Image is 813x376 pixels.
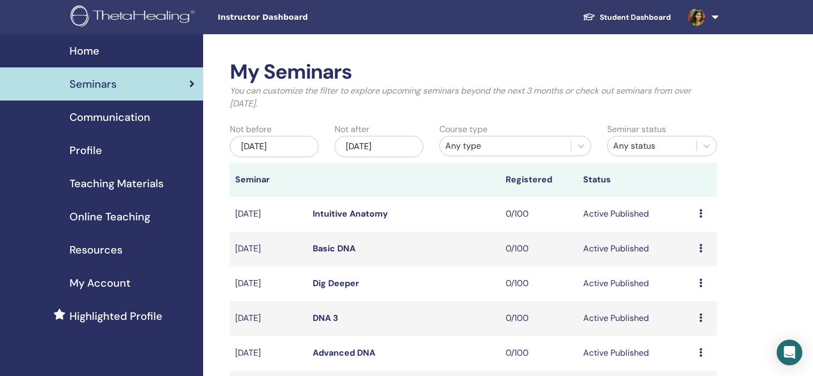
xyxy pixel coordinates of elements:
[313,243,355,254] a: Basic DNA
[583,12,595,21] img: graduation-cap-white.svg
[69,242,122,258] span: Resources
[335,123,369,136] label: Not after
[578,301,694,336] td: Active Published
[69,142,102,158] span: Profile
[230,136,319,157] div: [DATE]
[335,136,423,157] div: [DATE]
[71,5,198,29] img: logo.png
[69,76,117,92] span: Seminars
[313,347,375,358] a: Advanced DNA
[230,60,717,85] h2: My Seminars
[218,12,378,23] span: Instructor Dashboard
[607,123,666,136] label: Seminar status
[777,340,802,365] div: Open Intercom Messenger
[230,266,307,301] td: [DATE]
[578,197,694,232] td: Active Published
[578,266,694,301] td: Active Published
[230,336,307,371] td: [DATE]
[613,140,691,152] div: Any status
[500,301,578,336] td: 0/100
[500,266,578,301] td: 0/100
[230,85,717,110] p: You can customize the filter to explore upcoming seminars beyond the next 3 months or check out s...
[439,123,487,136] label: Course type
[578,336,694,371] td: Active Published
[69,109,150,125] span: Communication
[69,275,130,291] span: My Account
[69,43,99,59] span: Home
[578,163,694,197] th: Status
[688,9,705,26] img: default.jpg
[578,232,694,266] td: Active Published
[313,312,338,324] a: DNA 3
[69,209,150,225] span: Online Teaching
[445,140,566,152] div: Any type
[69,175,164,191] span: Teaching Materials
[574,7,679,27] a: Student Dashboard
[500,197,578,232] td: 0/100
[230,197,307,232] td: [DATE]
[230,232,307,266] td: [DATE]
[69,308,162,324] span: Highlighted Profile
[230,163,307,197] th: Seminar
[313,208,388,219] a: Intuitive Anatomy
[500,232,578,266] td: 0/100
[500,336,578,371] td: 0/100
[500,163,578,197] th: Registered
[230,301,307,336] td: [DATE]
[230,123,272,136] label: Not before
[313,278,359,289] a: Dig Deeper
